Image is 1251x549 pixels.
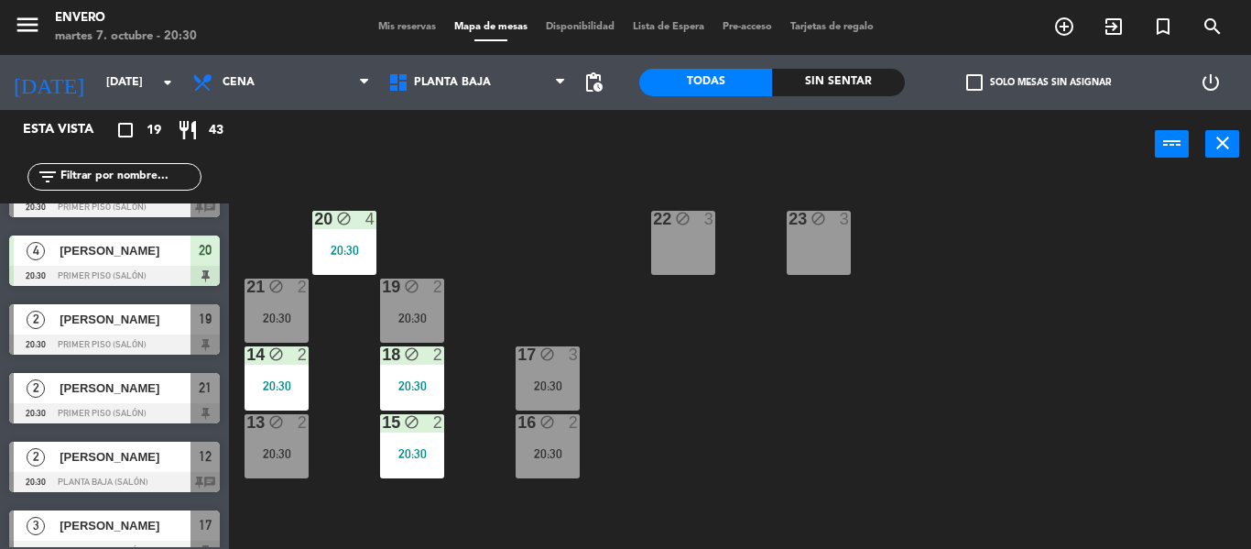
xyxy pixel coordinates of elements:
div: 20:30 [245,447,309,460]
i: menu [14,11,41,38]
span: 17 [199,514,212,536]
i: block [404,346,419,362]
span: 2 [27,311,45,329]
div: 18 [382,346,383,363]
span: Cena [223,76,255,89]
i: block [675,211,691,226]
div: 13 [246,414,247,431]
span: 3 [27,517,45,535]
button: close [1205,130,1239,158]
div: 2 [298,279,309,295]
div: 20 [314,211,315,227]
div: 2 [298,414,309,431]
i: block [404,279,419,294]
span: pending_actions [582,71,604,93]
span: Lista de Espera [624,22,713,32]
i: search [1202,16,1224,38]
div: 20:30 [380,447,444,460]
span: Mis reservas [369,22,445,32]
i: block [810,211,826,226]
span: Planta Baja [414,76,491,89]
div: Esta vista [9,119,132,141]
i: block [404,414,419,430]
i: filter_list [37,166,59,188]
button: menu [14,11,41,45]
div: 2 [433,279,444,295]
span: 4 [27,242,45,260]
div: 4 [365,211,376,227]
div: 15 [382,414,383,431]
div: 21 [246,279,247,295]
span: Mapa de mesas [445,22,537,32]
div: Todas [639,69,772,96]
span: Disponibilidad [537,22,624,32]
div: 20:30 [245,379,309,392]
div: 22 [653,211,654,227]
span: 19 [199,308,212,330]
span: Pre-acceso [713,22,781,32]
span: 2 [27,448,45,467]
span: 21 [199,377,212,399]
span: [PERSON_NAME] [60,310,190,329]
i: block [268,346,284,362]
i: power_settings_new [1200,71,1222,93]
div: Envero [55,9,197,27]
span: 12 [199,445,212,467]
div: 3 [840,211,851,227]
div: 14 [246,346,247,363]
i: block [268,414,284,430]
i: exit_to_app [1103,16,1125,38]
div: 20:30 [380,312,444,324]
span: Tarjetas de regalo [781,22,883,32]
span: [PERSON_NAME] [60,379,190,398]
div: 20:30 [380,379,444,392]
i: power_input [1161,132,1183,154]
div: 20:30 [312,244,376,257]
button: power_input [1155,130,1189,158]
span: 20 [199,239,212,261]
span: 2 [27,379,45,398]
i: block [268,279,284,294]
i: block [336,211,352,226]
i: block [539,346,555,362]
i: add_circle_outline [1053,16,1075,38]
div: 23 [789,211,789,227]
span: 43 [209,120,223,141]
i: block [539,414,555,430]
div: Sin sentar [772,69,905,96]
div: 2 [433,346,444,363]
div: 2 [298,346,309,363]
i: close [1212,132,1234,154]
span: check_box_outline_blank [966,74,983,91]
div: 20:30 [516,447,580,460]
div: 2 [433,414,444,431]
i: turned_in_not [1152,16,1174,38]
span: 19 [147,120,161,141]
div: 3 [704,211,715,227]
span: [PERSON_NAME] [60,241,190,260]
div: 20:30 [516,379,580,392]
i: restaurant [177,119,199,141]
div: 3 [569,346,580,363]
label: Solo mesas sin asignar [966,74,1111,91]
div: 20:30 [245,312,309,324]
i: crop_square [114,119,136,141]
div: 19 [382,279,383,295]
span: [PERSON_NAME] [60,516,190,535]
input: Filtrar por nombre... [59,167,201,187]
span: [PERSON_NAME] [60,447,190,467]
i: arrow_drop_down [157,71,179,93]
div: 2 [569,414,580,431]
div: martes 7. octubre - 20:30 [55,27,197,46]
